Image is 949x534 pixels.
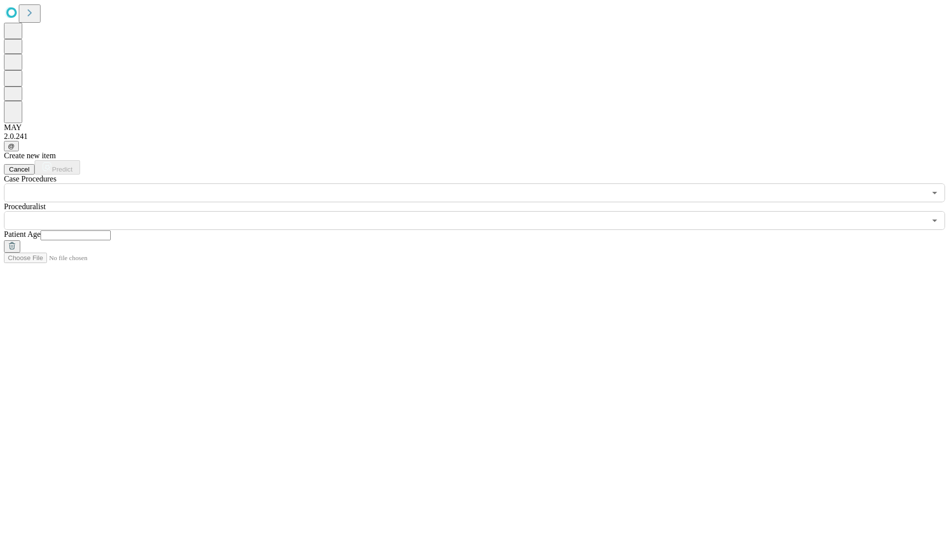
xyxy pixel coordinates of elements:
[35,160,80,175] button: Predict
[9,166,30,173] span: Cancel
[928,186,942,200] button: Open
[4,175,56,183] span: Scheduled Procedure
[928,214,942,227] button: Open
[4,164,35,175] button: Cancel
[4,202,45,211] span: Proceduralist
[8,142,15,150] span: @
[52,166,72,173] span: Predict
[4,230,41,238] span: Patient Age
[4,132,945,141] div: 2.0.241
[4,123,945,132] div: MAY
[4,151,56,160] span: Create new item
[4,141,19,151] button: @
